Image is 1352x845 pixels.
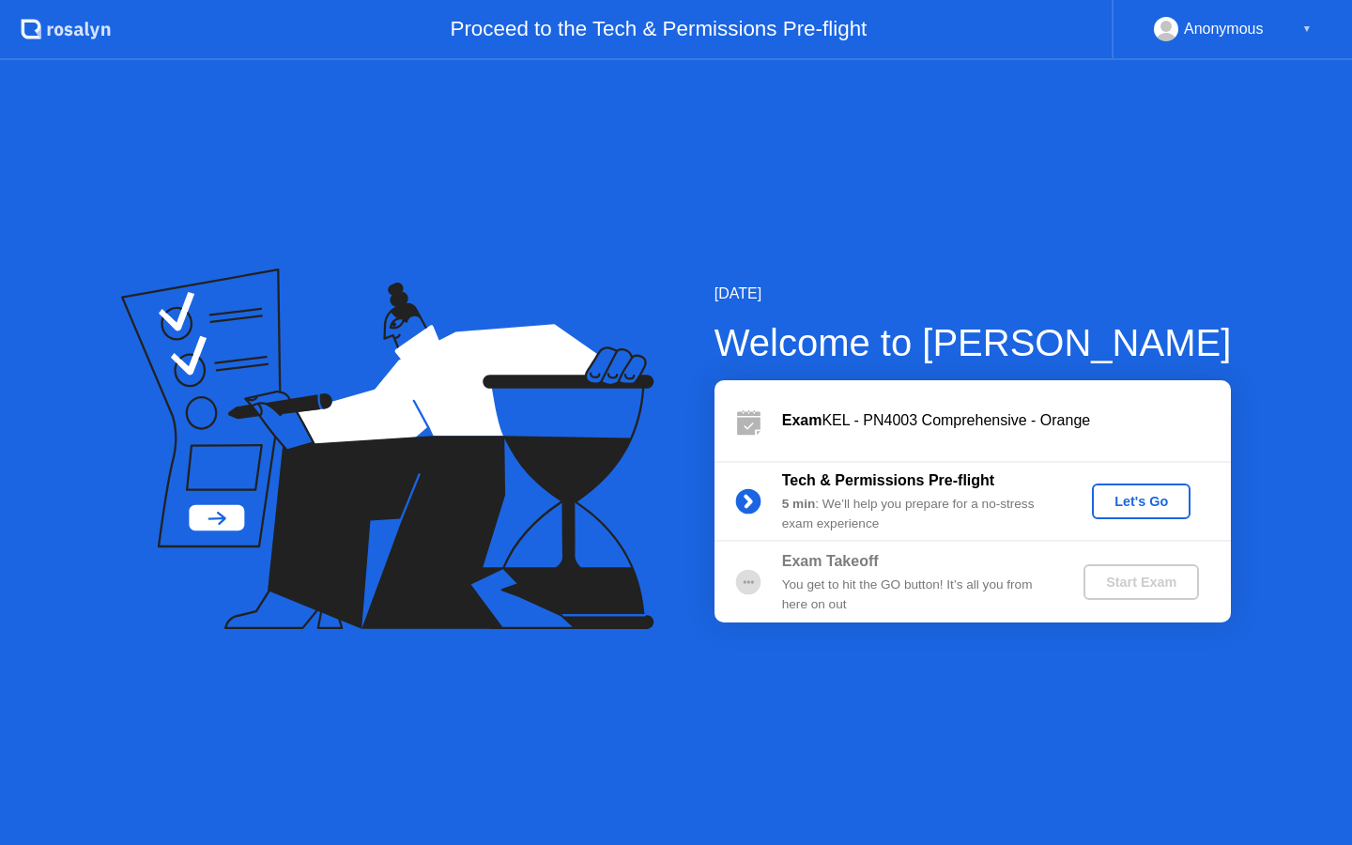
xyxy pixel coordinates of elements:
b: 5 min [782,497,816,511]
div: Start Exam [1091,575,1191,590]
div: Welcome to [PERSON_NAME] [714,315,1232,371]
div: KEL - PN4003 Comprehensive - Orange [782,409,1231,432]
div: Anonymous [1184,17,1264,41]
div: [DATE] [714,283,1232,305]
b: Tech & Permissions Pre-flight [782,472,994,488]
b: Exam Takeoff [782,553,879,569]
button: Let's Go [1092,484,1191,519]
div: : We’ll help you prepare for a no-stress exam experience [782,495,1052,533]
div: You get to hit the GO button! It’s all you from here on out [782,576,1052,614]
b: Exam [782,412,822,428]
div: ▼ [1302,17,1312,41]
button: Start Exam [1083,564,1199,600]
div: Let's Go [1099,494,1183,509]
